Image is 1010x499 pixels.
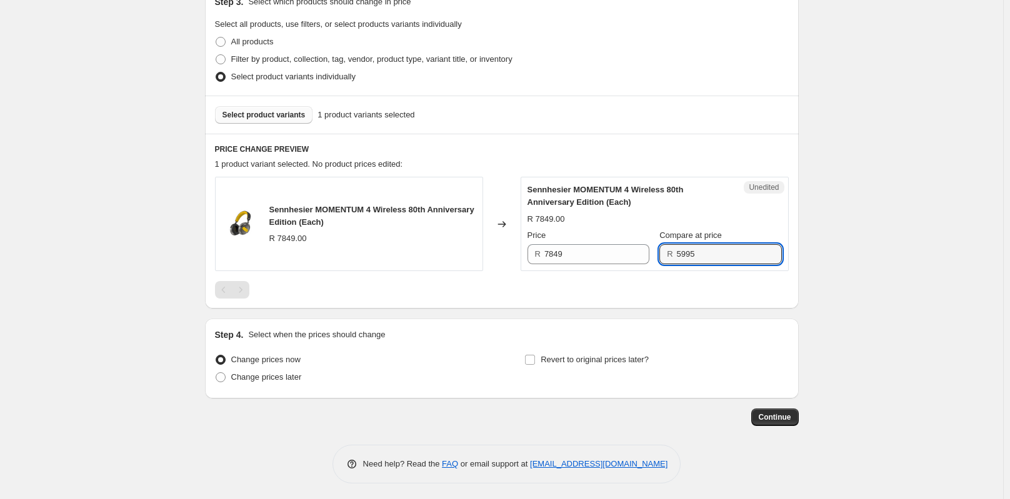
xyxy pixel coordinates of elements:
button: Select product variants [215,106,313,124]
span: Revert to original prices later? [541,355,649,364]
span: Change prices later [231,372,302,382]
span: Select product variants individually [231,72,356,81]
span: All products [231,37,274,46]
p: Select when the prices should change [248,329,385,341]
span: 1 product variant selected. No product prices edited: [215,159,403,169]
div: R 7849.00 [527,213,565,225]
button: Continue [751,408,799,426]
span: R [535,249,541,259]
span: Select all products, use filters, or select products variants individually [215,19,462,29]
div: R 7849.00 [269,232,307,245]
span: Unedited [749,182,779,192]
span: Compare at price [659,230,722,240]
span: 1 product variants selected [317,109,414,121]
span: Select product variants [222,110,306,120]
span: Price [527,230,546,240]
h2: Step 4. [215,329,244,341]
img: SennM480thAnni1_80x.png [222,205,259,243]
span: Continue [759,412,791,422]
span: or email support at [458,459,530,468]
span: Sennhesier MOMENTUM 4 Wireless 80th Anniversary Edition (Each) [527,185,684,207]
nav: Pagination [215,281,249,299]
a: [EMAIL_ADDRESS][DOMAIN_NAME] [530,459,667,468]
h6: PRICE CHANGE PREVIEW [215,144,789,154]
span: Change prices now [231,355,301,364]
span: Need help? Read the [363,459,442,468]
span: Sennhesier MOMENTUM 4 Wireless 80th Anniversary Edition (Each) [269,205,474,227]
span: R [667,249,672,259]
a: FAQ [442,459,458,468]
span: Filter by product, collection, tag, vendor, product type, variant title, or inventory [231,54,512,64]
